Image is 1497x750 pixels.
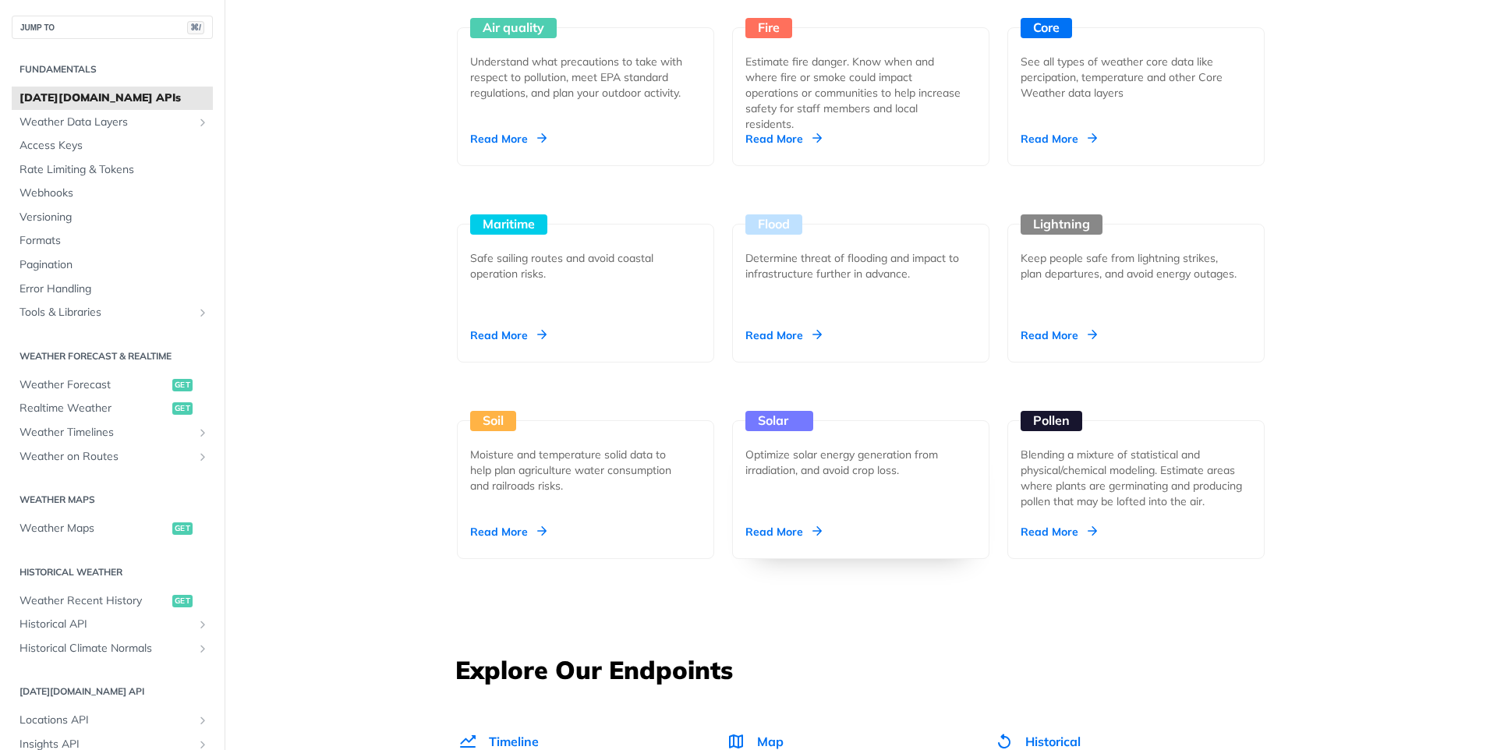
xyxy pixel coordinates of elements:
button: Show subpages for Historical API [196,618,209,631]
span: Weather Forecast [19,377,168,393]
button: Show subpages for Weather on Routes [196,451,209,463]
div: Pollen [1021,411,1082,431]
span: Pagination [19,257,209,273]
h2: Historical Weather [12,565,213,579]
span: Error Handling [19,281,209,297]
button: Show subpages for Historical Climate Normals [196,642,209,655]
a: Pollen Blending a mixture of statistical and physical/chemical modeling. Estimate areas where pla... [1001,363,1271,559]
a: Solar Optimize solar energy generation from irradiation, and avoid crop loss. Read More [726,363,996,559]
div: Read More [1021,131,1097,147]
button: JUMP TO⌘/ [12,16,213,39]
span: Weather Maps [19,521,168,536]
a: Access Keys [12,134,213,157]
a: Error Handling [12,278,213,301]
span: [DATE][DOMAIN_NAME] APIs [19,90,209,106]
a: Tools & LibrariesShow subpages for Tools & Libraries [12,301,213,324]
span: Timeline [489,734,539,749]
span: Versioning [19,210,209,225]
span: Tools & Libraries [19,305,193,320]
div: Read More [745,524,822,540]
div: Maritime [470,214,547,235]
a: Rate Limiting & Tokens [12,158,213,182]
a: Weather TimelinesShow subpages for Weather Timelines [12,421,213,444]
div: See all types of weather core data like percipation, temperature and other Core Weather data layers [1021,54,1239,101]
div: Optimize solar energy generation from irradiation, and avoid crop loss. [745,447,964,478]
div: Soil [470,411,516,431]
span: Access Keys [19,138,209,154]
div: Blending a mixture of statistical and physical/chemical modeling. Estimate areas where plants are... [1021,447,1251,509]
a: Weather Data LayersShow subpages for Weather Data Layers [12,111,213,134]
a: Weather Recent Historyget [12,589,213,613]
span: Weather Data Layers [19,115,193,130]
span: Weather Timelines [19,425,193,440]
a: Formats [12,229,213,253]
div: Read More [1021,524,1097,540]
span: Webhooks [19,186,209,201]
div: Fire [745,18,792,38]
div: Read More [1021,327,1097,343]
span: Rate Limiting & Tokens [19,162,209,178]
div: Lightning [1021,214,1102,235]
span: Historical [1025,734,1081,749]
div: Determine threat of flooding and impact to infrastructure further in advance. [745,250,964,281]
h2: Fundamentals [12,62,213,76]
span: Formats [19,233,209,249]
a: Realtime Weatherget [12,397,213,420]
span: get [172,595,193,607]
span: Locations API [19,713,193,728]
span: Historical API [19,617,193,632]
a: Maritime Safe sailing routes and avoid coastal operation risks. Read More [451,166,720,363]
button: Show subpages for Tools & Libraries [196,306,209,319]
div: Read More [470,524,547,540]
a: Locations APIShow subpages for Locations API [12,709,213,732]
div: Core [1021,18,1072,38]
a: Lightning Keep people safe from lightning strikes, plan departures, and avoid energy outages. Rea... [1001,166,1271,363]
a: Flood Determine threat of flooding and impact to infrastructure further in advance. Read More [726,166,996,363]
button: Show subpages for Locations API [196,714,209,727]
a: Versioning [12,206,213,229]
a: Weather on RoutesShow subpages for Weather on Routes [12,445,213,469]
a: [DATE][DOMAIN_NAME] APIs [12,87,213,110]
div: Safe sailing routes and avoid coastal operation risks. [470,250,688,281]
h3: Explore Our Endpoints [455,653,1266,687]
div: Read More [470,327,547,343]
button: Show subpages for Weather Timelines [196,426,209,439]
a: Historical Climate NormalsShow subpages for Historical Climate Normals [12,637,213,660]
span: get [172,402,193,415]
span: get [172,522,193,535]
button: Show subpages for Weather Data Layers [196,116,209,129]
a: Soil Moisture and temperature solid data to help plan agriculture water consumption and railroads... [451,363,720,559]
span: Weather on Routes [19,449,193,465]
a: Historical APIShow subpages for Historical API [12,613,213,636]
div: Air quality [470,18,557,38]
div: Flood [745,214,802,235]
div: Read More [745,327,822,343]
h2: Weather Maps [12,493,213,507]
a: Weather Mapsget [12,517,213,540]
h2: [DATE][DOMAIN_NAME] API [12,685,213,699]
a: Weather Forecastget [12,373,213,397]
div: Read More [470,131,547,147]
div: Solar [745,411,813,431]
div: Read More [745,131,822,147]
a: Webhooks [12,182,213,205]
span: Weather Recent History [19,593,168,609]
span: ⌘/ [187,21,204,34]
span: Historical Climate Normals [19,641,193,656]
div: Moisture and temperature solid data to help plan agriculture water consumption and railroads risks. [470,447,688,494]
span: Realtime Weather [19,401,168,416]
div: Understand what precautions to take with respect to pollution, meet EPA standard regulations, and... [470,54,688,101]
a: Pagination [12,253,213,277]
span: Map [757,734,784,749]
div: Estimate fire danger. Know when and where fire or smoke could impact operations or communities to... [745,54,964,132]
div: Keep people safe from lightning strikes, plan departures, and avoid energy outages. [1021,250,1239,281]
h2: Weather Forecast & realtime [12,349,213,363]
span: get [172,379,193,391]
